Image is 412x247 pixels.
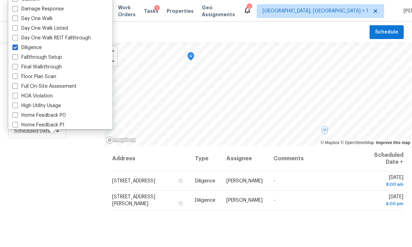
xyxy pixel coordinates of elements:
[12,54,62,61] label: Fallthrough Setup
[118,4,136,18] span: Work Orders
[12,6,64,12] label: Damage Response
[221,146,268,171] th: Assignee
[178,200,184,207] button: Copy Address
[12,15,53,22] label: Day One Walk
[12,44,42,51] label: Diligence
[112,194,155,206] span: [STREET_ADDRESS][PERSON_NAME]
[12,122,65,129] label: Home Feedback P1
[12,64,62,70] label: Final Walkthrough
[12,112,66,119] label: Home Feedback P0
[104,42,412,146] canvas: Map
[321,126,328,137] div: Map marker
[12,25,68,32] label: Day One Walk Listed
[112,146,189,171] th: Address
[226,198,263,203] span: [PERSON_NAME]
[12,93,53,99] label: HOA Violation
[376,140,410,145] a: Improve this map
[106,136,136,144] a: Mapbox homepage
[247,4,252,11] div: 2
[361,200,403,207] div: 4:00 pm
[112,179,155,183] span: [STREET_ADDRESS]
[12,35,91,41] label: Day One Walk REIT Fallthrough
[361,194,403,207] span: [DATE]
[154,5,160,12] div: 1
[361,181,403,188] div: 8:00 am
[195,198,215,203] span: Diligence
[361,175,403,188] span: [DATE]
[263,8,368,15] span: [GEOGRAPHIC_DATA], [GEOGRAPHIC_DATA] + 1
[12,73,56,80] label: Floor Plan Scan
[14,128,50,135] span: Scheduled Date
[274,198,275,203] span: -
[370,25,404,39] button: Schedule
[202,4,235,18] span: Geo Assignments
[268,146,356,171] th: Comments
[12,102,61,109] label: High Utility Usage
[321,140,340,145] a: Mapbox
[341,140,374,145] a: OpenStreetMap
[12,83,77,90] label: Full On-Site Assessment
[226,179,263,183] span: [PERSON_NAME]
[189,146,221,171] th: Type
[274,179,275,183] span: -
[187,52,194,63] div: Map marker
[375,28,398,37] span: Schedule
[144,9,158,13] span: Tasks
[195,179,215,183] span: Diligence
[178,178,184,184] button: Copy Address
[356,146,404,171] th: Scheduled Date ↑
[167,8,194,15] span: Properties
